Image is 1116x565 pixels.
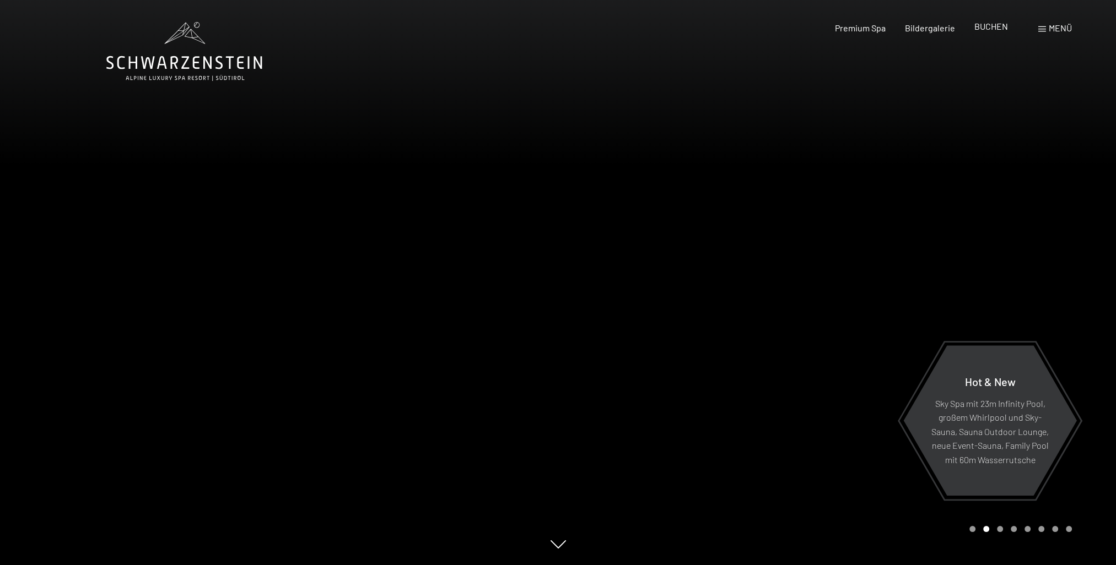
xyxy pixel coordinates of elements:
p: Sky Spa mit 23m Infinity Pool, großem Whirlpool und Sky-Sauna, Sauna Outdoor Lounge, neue Event-S... [930,396,1050,466]
a: BUCHEN [974,21,1008,31]
div: Carousel Page 7 [1052,526,1058,532]
a: Hot & New Sky Spa mit 23m Infinity Pool, großem Whirlpool und Sky-Sauna, Sauna Outdoor Lounge, ne... [903,345,1077,496]
a: Premium Spa [834,23,885,33]
div: Carousel Page 1 [969,526,975,532]
div: Carousel Page 4 [1011,526,1017,532]
div: Carousel Page 8 [1066,526,1072,532]
span: Menü [1049,23,1072,33]
div: Carousel Page 2 (Current Slide) [983,526,989,532]
div: Carousel Page 5 [1025,526,1031,532]
div: Carousel Pagination [966,526,1072,532]
a: Bildergalerie [905,23,955,33]
div: Carousel Page 3 [997,526,1003,532]
div: Carousel Page 6 [1038,526,1044,532]
span: Hot & New [965,374,1016,388]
